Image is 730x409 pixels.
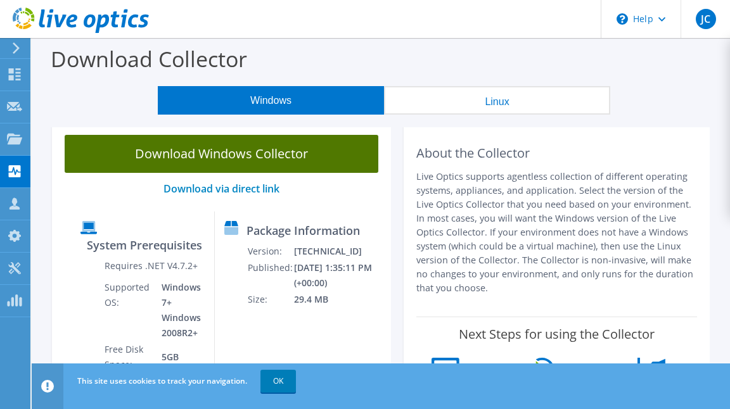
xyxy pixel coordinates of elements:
[293,260,385,291] td: [DATE] 1:35:11 PM (+00:00)
[459,327,655,342] label: Next Steps for using the Collector
[105,260,198,272] label: Requires .NET V4.7.2+
[104,341,152,373] td: Free Disk Space:
[51,44,247,73] label: Download Collector
[77,375,247,386] span: This site uses cookies to track your navigation.
[416,146,697,161] h2: About the Collector
[152,279,205,341] td: Windows 7+ Windows 2008R2+
[260,370,296,393] a: OK
[163,182,279,196] a: Download via direct link
[247,260,293,291] td: Published:
[247,291,293,308] td: Size:
[696,9,716,29] span: JC
[104,279,152,341] td: Supported OS:
[384,86,610,115] button: Linux
[87,239,202,251] label: System Prerequisites
[416,170,697,295] p: Live Optics supports agentless collection of different operating systems, appliances, and applica...
[247,224,360,237] label: Package Information
[293,243,385,260] td: [TECHNICAL_ID]
[247,243,293,260] td: Version:
[152,341,205,373] td: 5GB
[617,13,628,25] svg: \n
[293,291,385,308] td: 29.4 MB
[158,86,384,115] button: Windows
[65,135,378,173] a: Download Windows Collector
